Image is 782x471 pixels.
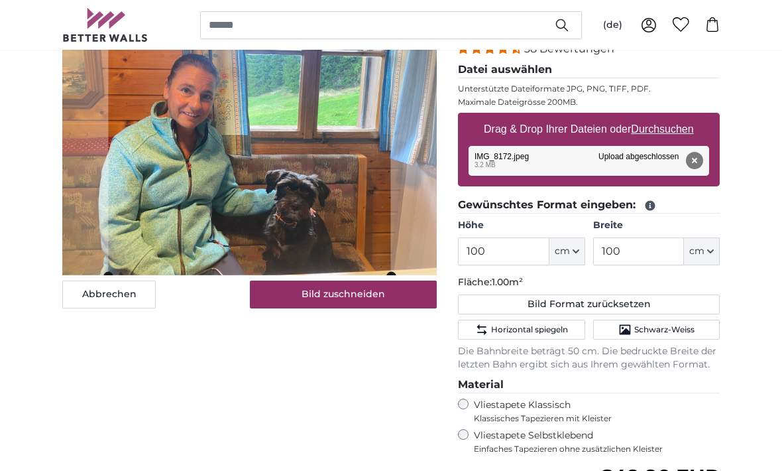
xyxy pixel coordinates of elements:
[478,116,699,143] label: Drag & Drop Ihrer Dateien oder
[62,281,156,308] button: Abbrechen
[593,219,720,232] label: Breite
[458,345,720,371] p: Die Bahnbreite beträgt 50 cm. Die bedruckte Breite der letzten Bahn ergibt sich aus Ihrem gewählt...
[458,62,720,78] legend: Datei auswählen
[491,324,568,335] span: Horizontal spiegeln
[549,237,585,265] button: cm
[474,444,720,454] span: Einfaches Tapezieren ohne zusätzlichen Kleister
[684,237,720,265] button: cm
[555,245,570,258] span: cm
[634,324,695,335] span: Schwarz-Weiss
[474,399,708,424] label: Vliestapete Klassisch
[62,8,148,42] img: Betterwalls
[458,219,585,232] label: Höhe
[689,245,704,258] span: cm
[632,123,694,135] u: Durchsuchen
[492,276,523,288] span: 1.00m²
[458,295,720,314] button: Bild Format zurücksetzen
[458,84,720,94] p: Unterstützte Dateiformate JPG, PNG, TIFF, PDF.
[592,13,633,37] button: (de)
[250,281,437,308] button: Bild zuschneiden
[474,413,708,424] span: Klassisches Tapezieren mit Kleister
[458,276,720,289] p: Fläche:
[458,377,720,393] legend: Material
[593,320,720,340] button: Schwarz-Weiss
[458,97,720,107] p: Maximale Dateigrösse 200MB.
[458,197,720,214] legend: Gewünschtes Format eingeben:
[474,429,720,454] label: Vliestapete Selbstklebend
[458,320,585,340] button: Horizontal spiegeln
